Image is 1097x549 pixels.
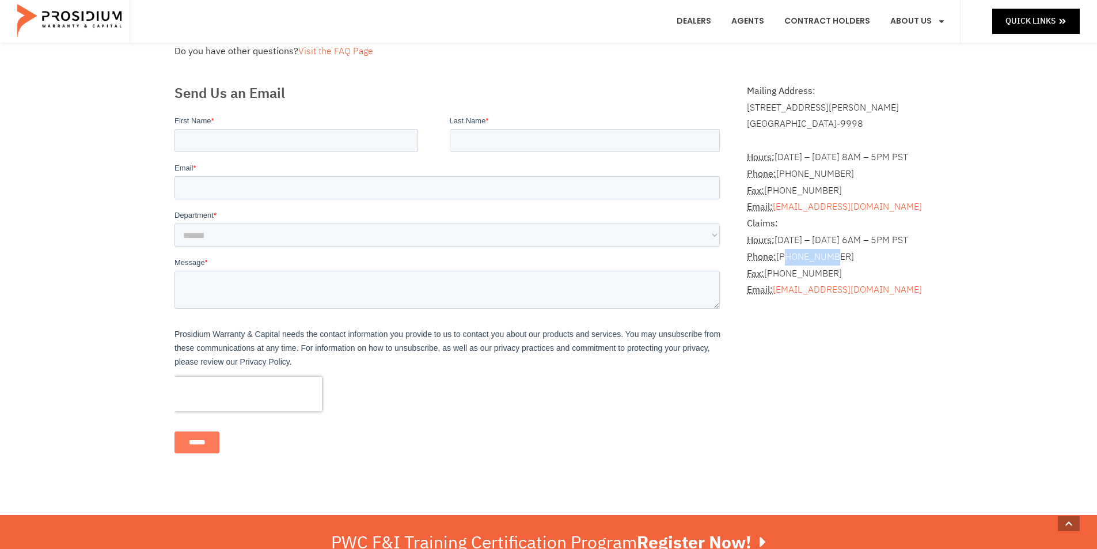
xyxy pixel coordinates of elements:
[298,44,373,58] a: Visit the FAQ Page
[174,43,923,60] div: Do you have other questions?
[747,283,773,297] strong: Email:
[747,132,923,298] address: [DATE] – [DATE] 8AM – 5PM PST [PHONE_NUMBER] [PHONE_NUMBER]
[747,150,775,164] strong: Hours:
[773,283,922,297] a: [EMAIL_ADDRESS][DOMAIN_NAME]
[747,233,775,247] abbr: Hours
[747,200,773,214] strong: Email:
[747,100,923,116] div: [STREET_ADDRESS][PERSON_NAME]
[747,150,775,164] abbr: Hours
[747,250,776,264] abbr: Phone Number
[747,184,764,198] abbr: Fax
[174,83,724,104] h2: Send Us an Email
[992,9,1080,33] a: Quick Links
[747,116,923,132] div: [GEOGRAPHIC_DATA]-9998
[747,267,764,281] abbr: Fax
[747,167,776,181] abbr: Phone Number
[747,167,776,181] strong: Phone:
[747,200,773,214] abbr: Email Address
[747,283,773,297] abbr: Email Address
[174,115,724,463] iframe: Form 0
[747,84,815,98] b: Mailing Address:
[747,217,778,230] b: Claims:
[773,200,922,214] a: [EMAIL_ADDRESS][DOMAIN_NAME]
[1005,14,1056,28] span: Quick Links
[747,215,923,298] p: [DATE] – [DATE] 6AM – 5PM PST [PHONE_NUMBER] [PHONE_NUMBER]
[747,267,764,281] strong: Fax:
[747,250,776,264] strong: Phone:
[747,233,775,247] strong: Hours:
[747,184,764,198] strong: Fax:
